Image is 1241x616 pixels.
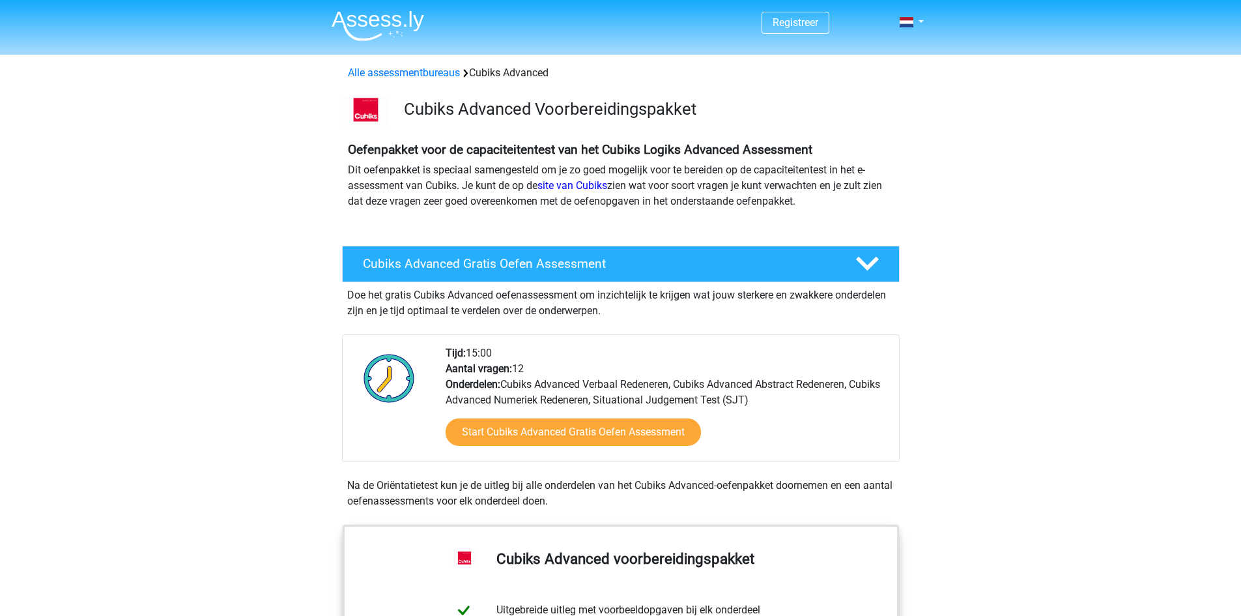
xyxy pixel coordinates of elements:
[343,96,389,126] img: logo-cubiks-300x193.png
[404,99,889,119] h3: Cubiks Advanced Voorbereidingspakket
[363,256,834,271] h4: Cubiks Advanced Gratis Oefen Assessment
[343,65,899,81] div: Cubiks Advanced
[446,378,500,390] b: Onderdelen:
[342,478,900,509] div: Na de Oriëntatietest kun je de uitleg bij alle onderdelen van het Cubiks Advanced-oefenpakket doo...
[446,418,701,446] a: Start Cubiks Advanced Gratis Oefen Assessment
[446,347,466,359] b: Tijd:
[356,345,422,411] img: Klok
[342,282,900,319] div: Doe het gratis Cubiks Advanced oefenassessment om inzichtelijk te krijgen wat jouw sterkere en zw...
[446,362,512,375] b: Aantal vragen:
[337,246,905,282] a: Cubiks Advanced Gratis Oefen Assessment
[773,16,818,29] a: Registreer
[348,162,894,209] p: Dit oefenpakket is speciaal samengesteld om je zo goed mogelijk voor te bereiden op de capaciteit...
[332,10,424,41] img: Assessly
[436,345,898,462] div: 15:00 12 Cubiks Advanced Verbaal Redeneren, Cubiks Advanced Abstract Redeneren, Cubiks Advanced N...
[537,179,607,192] a: site van Cubiks
[348,142,812,157] b: Oefenpakket voor de capaciteitentest van het Cubiks Logiks Advanced Assessment
[348,66,460,79] a: Alle assessmentbureaus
